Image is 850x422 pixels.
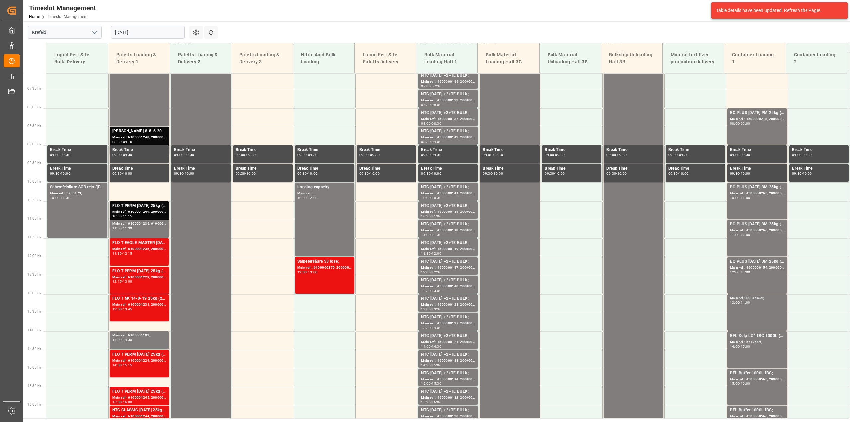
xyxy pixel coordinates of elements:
div: 10:00 [432,172,441,175]
div: 09:15 [123,140,132,143]
div: - [122,172,123,175]
div: NTC [DATE] +2+TE BULK; [421,110,475,116]
div: - [678,153,679,156]
div: 11:00 [741,196,750,199]
div: Main ref : 6100001224, 2000000720; [112,358,166,364]
div: 14:00 [741,301,750,304]
div: Break Time [112,147,166,153]
div: 09:30 [370,153,380,156]
div: 10:00 [308,172,318,175]
div: Break Time [297,165,352,172]
div: Main ref : 4500000124, 2000000058; [421,339,475,345]
div: - [739,153,740,156]
div: - [739,233,740,236]
div: Table details have been updated. Refresh the Page!. [716,7,838,14]
div: - [739,271,740,274]
div: Main ref : 4500000266, 2000000105; [730,228,784,233]
div: Bulk Material Unloading Hall 3B [545,49,596,68]
div: NTC [DATE] +2+TE BULK; [421,351,475,358]
div: Break Time [668,147,722,153]
div: 10:30 [432,196,441,199]
div: - [554,153,555,156]
div: Break Time [730,165,784,172]
div: NTC [DATE] +2+TE BULK; [421,221,475,228]
div: NTC [DATE] +2+TE BULK; [421,72,475,79]
div: 11:00 [421,233,431,236]
div: 09:00 [50,153,60,156]
div: Main ref : 4500000115, 2000000058; [421,79,475,85]
div: Salpetersäure 53 lose; [297,258,352,265]
div: 08:00 [421,122,431,125]
div: 15:00 [432,364,441,367]
div: 09:30 [545,172,554,175]
div: 11:30 [432,233,441,236]
div: 15:00 [730,382,740,385]
div: - [122,308,123,311]
div: 09:00 [792,153,802,156]
div: - [431,308,432,311]
div: 09:30 [679,153,689,156]
div: 09:30 [112,172,122,175]
a: Home [29,14,40,19]
div: 13:00 [123,280,132,283]
div: Break Time [545,147,599,153]
div: 13:00 [112,308,122,311]
div: Break Time [112,165,166,172]
div: 09:00 [483,153,492,156]
div: 09:00 [606,153,616,156]
div: 09:30 [61,153,70,156]
div: 13:00 [432,289,441,292]
div: Break Time [792,147,846,153]
div: 08:00 [730,122,740,125]
div: Main ref : 4500000137, 2000000058; [421,116,475,122]
div: Mineral fertilizer production delivery [668,49,719,68]
div: Main ref : 6100000870, 2000000892; [297,265,352,271]
div: 09:30 [185,153,194,156]
div: - [431,345,432,348]
div: NTC [DATE] +2+TE BULK; [421,128,475,135]
span: 09:30 Hr [27,161,41,165]
div: - [60,196,61,199]
div: 13:00 [308,271,318,274]
span: 12:00 Hr [27,254,41,258]
div: 08:30 [432,122,441,125]
div: 09:30 [606,172,616,175]
div: 14:30 [432,345,441,348]
div: 10:30 [112,215,122,218]
div: 14:00 [421,345,431,348]
div: Main ref : 4500000265, 2000000105; [730,191,784,196]
div: 14:30 [421,364,431,367]
div: Main ref : 4500000218, 2000000020; [730,116,784,122]
div: Break Time [483,165,537,172]
div: Schwefelsäure SO3 rein ([PERSON_NAME]); [50,184,105,191]
div: 11:00 [112,227,122,230]
div: - [431,85,432,88]
div: 09:30 [741,153,750,156]
div: 09:00 [432,140,441,143]
div: - [245,153,246,156]
div: - [431,103,432,106]
div: - [739,172,740,175]
div: 07:30 [432,85,441,88]
div: NTC [DATE] +2+TE BULK; [421,258,475,265]
div: 10:30 [421,215,431,218]
span: 11:00 Hr [27,217,41,220]
div: 09:30 [617,153,627,156]
div: 09:30 [174,172,184,175]
input: DD.MM.YYYY [111,26,185,39]
div: BFL Buffer 1000L IBC; [730,370,784,377]
div: 12:00 [741,233,750,236]
div: FLO T NK 14-0-19 25kg (x40) INT;FLO T PERM [DATE] 25kg (x40) INT;BLK CLASSIC [DATE] 25kg(x40)D,EN... [112,295,166,302]
div: 10:00 [679,172,689,175]
div: 12:00 [730,271,740,274]
div: 11:30 [421,252,431,255]
div: 12:15 [123,252,132,255]
div: 09:00 [421,153,431,156]
span: 10:30 Hr [27,198,41,202]
span: 11:30 Hr [27,235,41,239]
div: Bulk Material Loading Hall 3C [483,49,534,68]
div: 09:30 [432,153,441,156]
div: Break Time [421,147,475,153]
div: Main ref : 6100001235, 6100001235 [112,221,166,227]
div: NTC [DATE] +2+TE BULK; [421,370,475,377]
